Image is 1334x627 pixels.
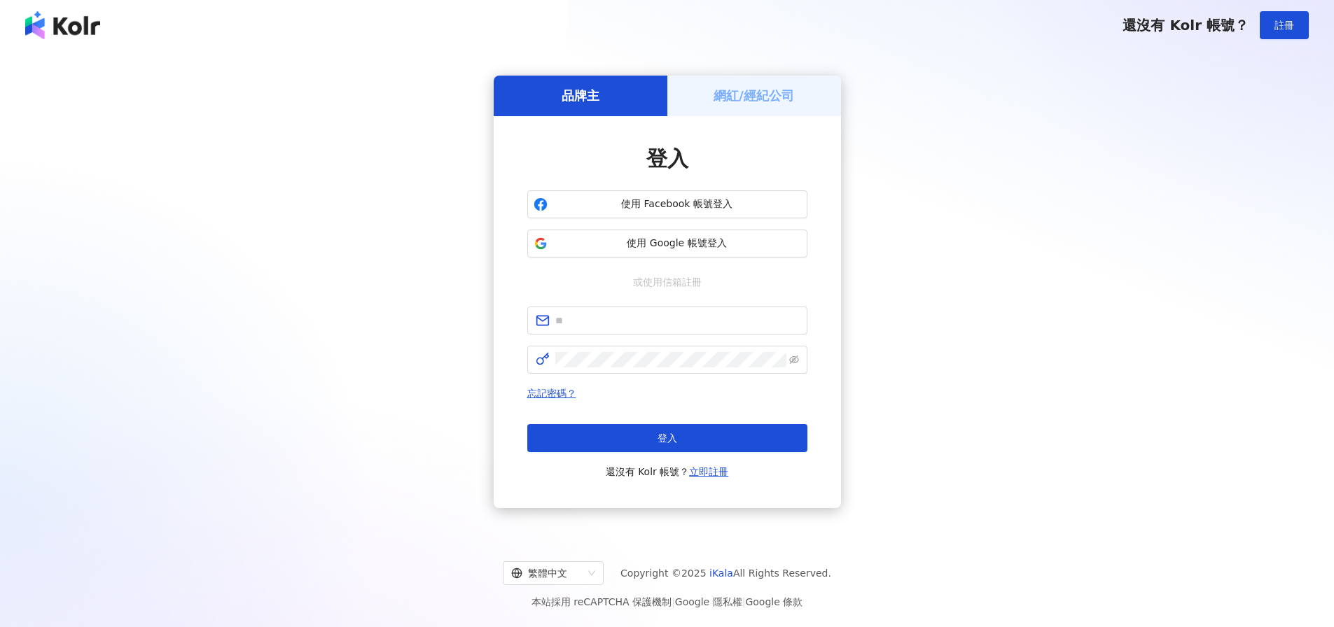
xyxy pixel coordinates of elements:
[511,562,583,584] div: 繁體中文
[646,146,688,171] span: 登入
[527,388,576,399] a: 忘記密碼？
[1260,11,1309,39] button: 註冊
[606,463,729,480] span: 還沒有 Kolr 帳號？
[714,87,794,104] h5: 網紅/經紀公司
[527,424,807,452] button: 登入
[25,11,100,39] img: logo
[658,432,677,444] span: 登入
[742,596,746,607] span: |
[620,565,831,582] span: Copyright © 2025 All Rights Reserved.
[675,596,742,607] a: Google 隱私權
[527,230,807,258] button: 使用 Google 帳號登入
[689,466,728,477] a: 立即註冊
[562,87,599,104] h5: 品牌主
[789,355,799,365] span: eye-invisible
[553,237,801,251] span: 使用 Google 帳號登入
[1123,17,1249,34] span: 還沒有 Kolr 帳號？
[1274,20,1294,31] span: 註冊
[531,593,803,610] span: 本站採用 reCAPTCHA 保護機制
[527,190,807,218] button: 使用 Facebook 帳號登入
[623,274,711,290] span: 或使用信箱註冊
[553,197,801,211] span: 使用 Facebook 帳號登入
[709,568,733,579] a: iKala
[745,596,803,607] a: Google 條款
[672,596,675,607] span: |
